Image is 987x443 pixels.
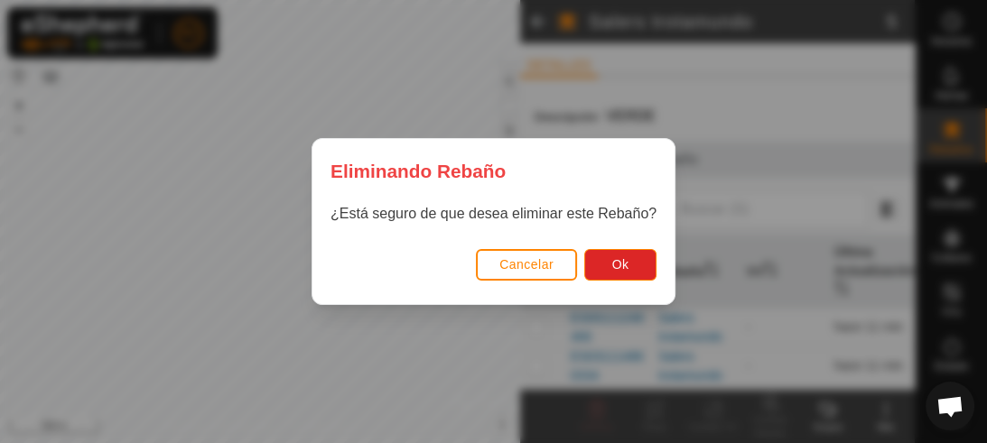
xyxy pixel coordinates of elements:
[331,203,656,225] p: ¿Está seguro de que desea eliminar este Rebaño?
[476,249,577,281] button: Cancelar
[926,382,974,430] div: Chat abierto
[584,249,656,281] button: Ok
[331,157,506,185] span: Eliminando Rebaño
[612,257,629,272] span: Ok
[499,257,554,272] span: Cancelar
